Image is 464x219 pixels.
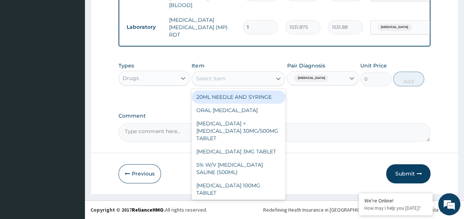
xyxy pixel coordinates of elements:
div: 5% W/V [MEDICAL_DATA] SALINE (500ML) [192,158,285,179]
a: RelianceHMO [132,206,164,213]
td: Laboratory [123,20,165,34]
button: Add [393,72,425,86]
img: d_794563401_company_1708531726252_794563401 [14,37,30,55]
div: Drugs [123,74,139,82]
div: [MEDICAL_DATA] 100MG TABLET [192,179,285,199]
button: Submit [386,164,430,183]
div: Select Item [196,75,225,82]
div: ORAL [MEDICAL_DATA] [192,104,285,117]
span: [MEDICAL_DATA] [294,74,329,82]
p: How may I help you today? [364,205,427,211]
div: [MEDICAL_DATA] 3MG TABLET [192,145,285,158]
div: 20ML NEEDLE AND SYRINGE [192,90,285,104]
td: [MEDICAL_DATA] [MEDICAL_DATA] (MP) RDT [165,13,239,42]
textarea: Type your message and hit 'Enter' [4,143,141,169]
label: Unit Price [360,62,387,69]
footer: All rights reserved. [85,200,464,219]
label: Comment [118,113,431,119]
label: Types [118,63,134,69]
div: We're Online! [364,197,427,204]
span: [MEDICAL_DATA] [377,24,412,31]
label: Pair Diagnosis [287,62,325,69]
span: We're online! [43,64,102,138]
label: Item [192,62,204,69]
div: Chat with us now [38,41,124,51]
div: [MEDICAL_DATA] + [MEDICAL_DATA] 30MG/500MG TABLET [192,117,285,145]
button: Previous [118,164,161,183]
div: Minimize live chat window [121,4,139,21]
div: Redefining Heath Insurance in [GEOGRAPHIC_DATA] using Telemedicine and Data Science! [263,206,458,213]
strong: Copyright © 2017 . [90,206,165,213]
